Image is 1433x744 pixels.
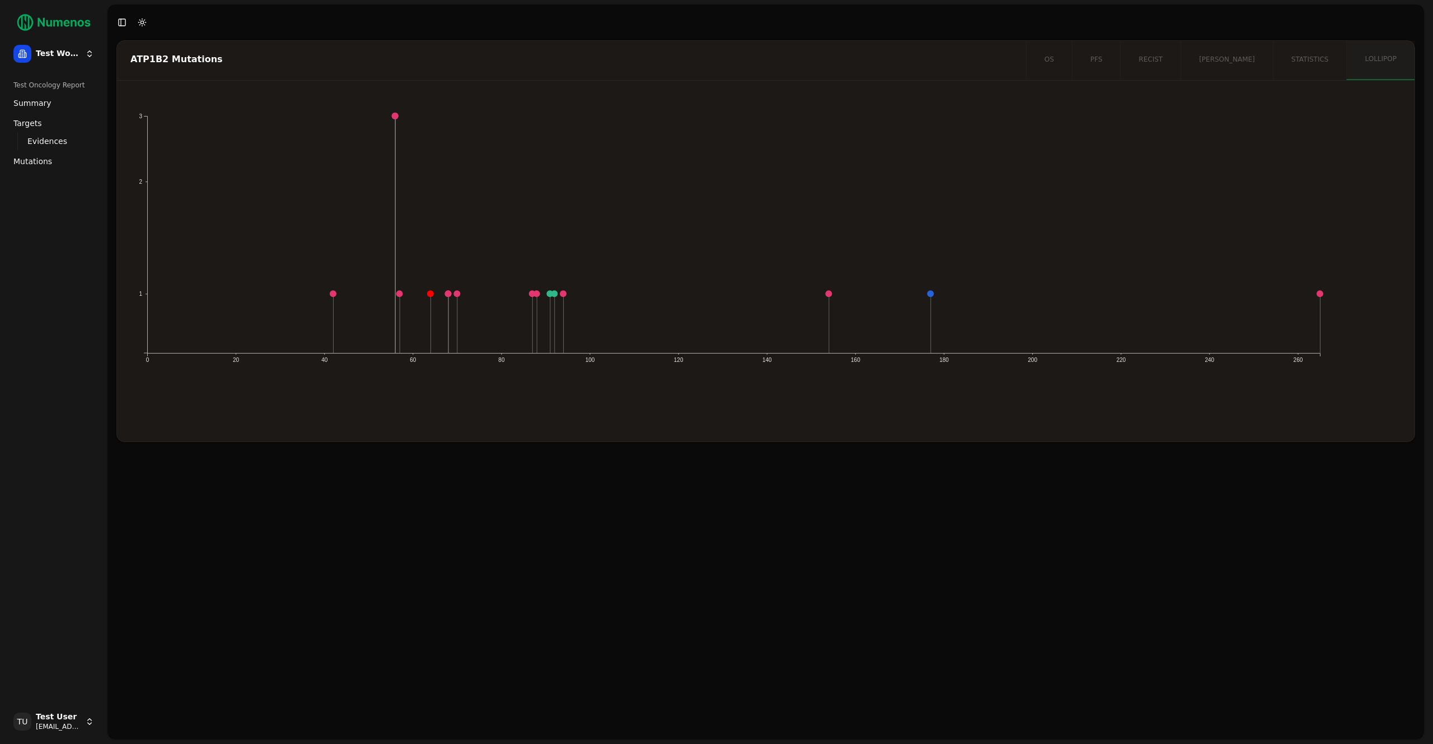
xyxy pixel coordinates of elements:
span: Test Workspace [36,49,81,59]
span: Mutations [13,156,52,167]
text: 2 [139,179,142,185]
span: Evidences [27,136,67,147]
text: 60 [410,357,417,363]
div: Test Oncology Report [9,76,99,94]
button: TUTest User[EMAIL_ADDRESS] [9,708,99,735]
div: ATP1B2 Mutations [130,55,1009,64]
text: 200 [1028,357,1038,363]
a: Summary [9,94,99,112]
span: Test User [36,712,81,722]
text: 220 [1117,357,1127,363]
text: 3 [139,113,142,119]
text: 160 [851,357,861,363]
text: 140 [763,357,772,363]
text: 180 [940,357,949,363]
span: TU [13,713,31,731]
text: 100 [586,357,595,363]
text: 80 [499,357,505,363]
a: Evidences [23,133,85,149]
span: Summary [13,97,51,109]
text: 20 [233,357,240,363]
text: 120 [675,357,684,363]
span: Targets [13,118,42,129]
a: Targets [9,114,99,132]
button: Test Workspace [9,40,99,67]
text: 0 [146,357,149,363]
text: 40 [321,357,328,363]
img: Numenos [9,9,99,36]
span: [EMAIL_ADDRESS] [36,722,81,731]
text: 260 [1294,357,1304,363]
a: Mutations [9,152,99,170]
text: 1 [139,291,142,297]
text: 240 [1206,357,1215,363]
